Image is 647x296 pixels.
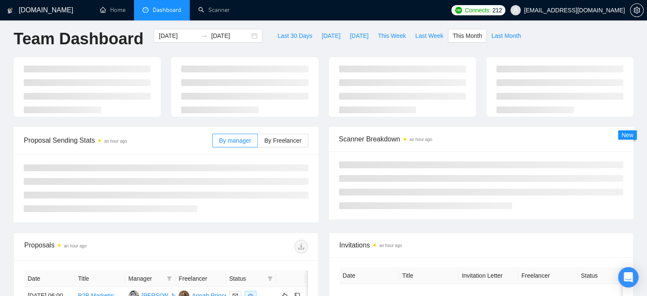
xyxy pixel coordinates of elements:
h1: Team Dashboard [14,29,143,49]
time: an hour ago [64,244,86,248]
span: filter [268,276,273,281]
button: [DATE] [317,29,345,43]
button: setting [630,3,644,17]
button: This Week [373,29,410,43]
span: This Month [453,31,482,40]
button: Last 30 Days [273,29,317,43]
span: 212 [492,6,502,15]
span: [DATE] [322,31,340,40]
span: user [513,7,519,13]
span: Proposal Sending Stats [24,135,212,146]
input: Start date [159,31,197,40]
th: Freelancer [518,267,578,284]
time: an hour ago [379,243,402,248]
span: Dashboard [153,6,181,14]
th: Date [339,267,399,284]
button: Last Month [487,29,525,43]
th: Freelancer [175,270,225,287]
th: Invitation Letter [459,267,518,284]
span: By manager [219,137,251,144]
time: an hour ago [410,137,432,142]
span: Connects: [465,6,490,15]
span: Last Week [415,31,443,40]
th: Manager [125,270,175,287]
span: filter [167,276,172,281]
img: upwork-logo.png [455,7,462,14]
div: Open Intercom Messenger [618,267,638,287]
span: to [201,32,208,39]
span: Invitations [339,240,623,250]
th: Title [399,267,459,284]
button: [DATE] [345,29,373,43]
th: Status [578,267,637,284]
span: filter [266,272,274,285]
span: Last 30 Days [277,31,312,40]
span: Status [229,274,264,283]
time: an hour ago [104,139,127,144]
th: Date [24,270,74,287]
a: searchScanner [198,6,230,14]
input: End date [211,31,250,40]
th: Title [74,270,125,287]
div: Proposals [24,240,166,253]
span: swap-right [201,32,208,39]
span: Manager [128,274,163,283]
span: New [621,132,633,138]
span: Last Month [491,31,521,40]
button: Last Week [410,29,448,43]
span: Scanner Breakdown [339,134,624,144]
img: logo [7,4,13,17]
span: [DATE] [350,31,368,40]
span: dashboard [143,7,148,13]
a: setting [630,7,644,14]
button: This Month [448,29,487,43]
span: By Freelancer [264,137,301,144]
a: homeHome [100,6,125,14]
span: This Week [378,31,406,40]
span: filter [165,272,174,285]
